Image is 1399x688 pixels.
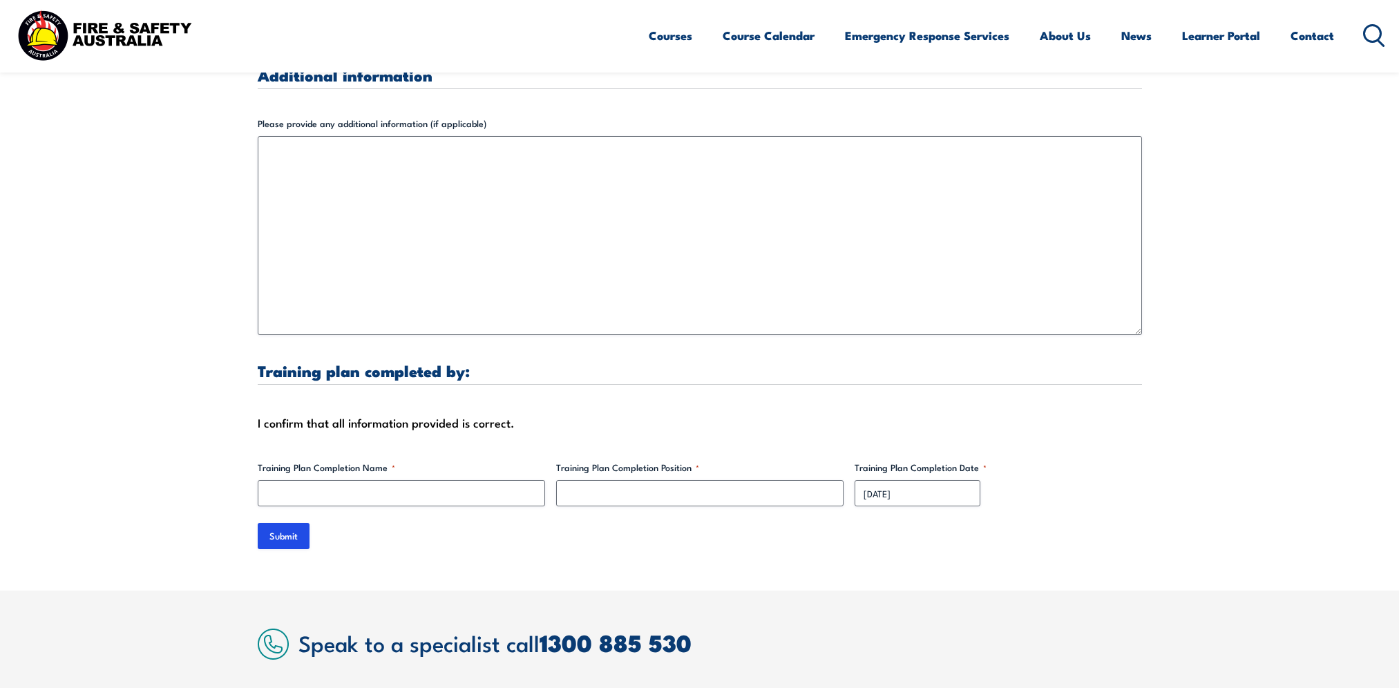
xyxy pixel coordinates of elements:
[723,17,815,54] a: Course Calendar
[258,67,1142,83] h3: Additional information
[855,461,1142,475] label: Training Plan Completion Date
[649,17,692,54] a: Courses
[258,523,310,549] input: Submit
[258,412,1142,433] div: I confirm that all information provided is correct.
[1182,17,1260,54] a: Learner Portal
[855,480,980,506] input: dd/mm/yyyy
[556,461,844,475] label: Training Plan Completion Position
[298,630,1142,655] h2: Speak to a specialist call
[1121,17,1152,54] a: News
[1040,17,1091,54] a: About Us
[258,117,1142,131] label: Please provide any additional information (if applicable)
[258,461,545,475] label: Training Plan Completion Name
[540,624,692,660] a: 1300 885 530
[845,17,1009,54] a: Emergency Response Services
[258,363,1142,379] h3: Training plan completed by:
[1291,17,1334,54] a: Contact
